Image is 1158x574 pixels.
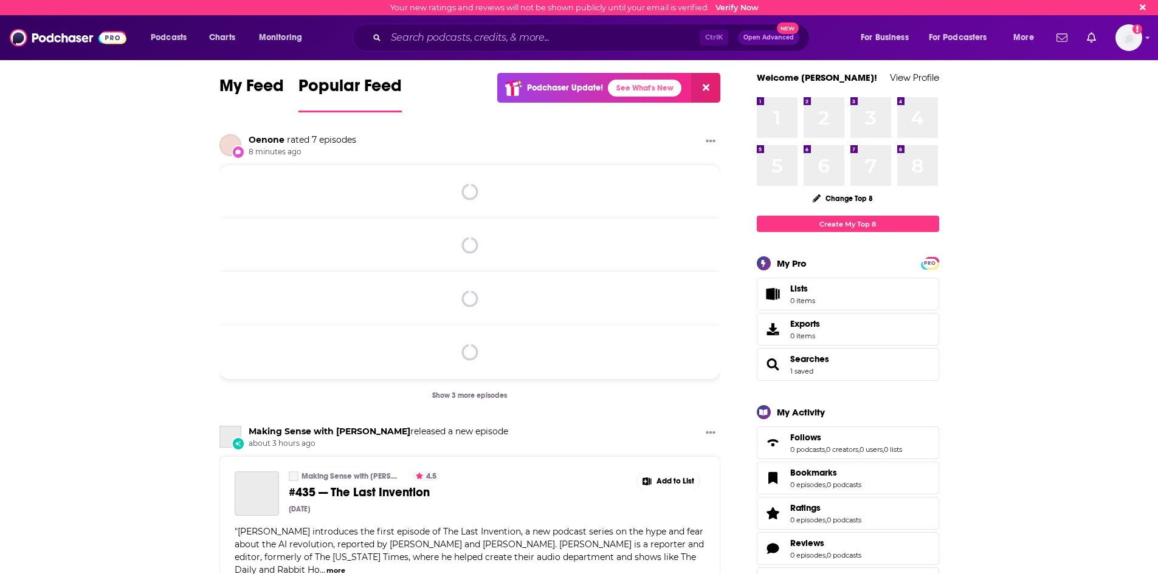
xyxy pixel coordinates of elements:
span: Bookmarks [790,467,837,478]
div: New Review [232,145,245,159]
a: 0 episodes [790,480,825,489]
span: Searches [757,348,939,381]
a: Oenone [249,134,284,145]
a: Making Sense with Sam Harris [289,471,298,481]
span: about 3 hours ago [249,439,508,449]
a: Exports [757,313,939,346]
span: , [858,445,860,454]
span: Ratings [757,497,939,530]
a: Show notifications dropdown [1082,27,1101,48]
span: Exports [790,318,820,329]
div: New Episode [232,437,245,450]
span: Ratings [790,502,821,513]
a: Making Sense with Sam Harris [219,426,241,448]
a: Follows [790,432,902,443]
span: , [825,551,827,559]
span: Reviews [757,532,939,565]
img: Podchaser - Follow, Share and Rate Podcasts [10,26,126,49]
span: Popular Feed [298,75,402,103]
a: #435 — The Last Invention [289,485,584,500]
button: open menu [250,28,318,47]
span: #435 — The Last Invention [289,485,430,500]
span: Monitoring [259,29,302,46]
a: #435 — The Last Invention [235,471,279,516]
a: 0 creators [826,445,858,454]
button: open menu [1005,28,1049,47]
a: View Profile [890,72,939,83]
button: Change Top 8 [805,191,881,206]
a: See What's New [608,80,681,97]
span: , [825,445,826,454]
button: Open AdvancedNew [738,30,799,45]
a: 0 podcasts [827,480,861,489]
a: Follows [761,434,785,451]
a: Oenone [219,134,241,156]
span: 0 items [790,332,820,340]
a: Create My Top 8 [757,216,939,232]
span: 0 items [790,296,815,305]
a: Searches [790,354,829,364]
a: 1 saved [790,367,813,375]
div: Your new ratings and reviews will not be shown publicly until your email is verified. [390,3,759,12]
span: Podcasts [151,29,187,46]
svg: Email not verified [1132,24,1142,34]
div: My Pro [777,258,807,269]
button: Show profile menu [1115,24,1142,51]
a: 0 podcasts [827,516,861,524]
div: Search podcasts, credits, & more... [364,24,821,52]
span: Bookmarks [757,462,939,494]
span: For Business [861,29,909,46]
button: Show More Button [701,134,720,149]
span: Logged in as dwang [1115,24,1142,51]
a: Lists [757,278,939,310]
a: Reviews [761,540,785,557]
span: More [1013,29,1034,46]
a: 0 podcasts [790,445,825,454]
a: 0 episodes [790,516,825,524]
span: For Podcasters [929,29,987,46]
img: User Profile [1115,24,1142,51]
a: 0 lists [884,445,902,454]
div: [DATE] [289,505,310,513]
a: 0 episodes [790,551,825,559]
button: Show 3 more episodes [422,384,517,406]
span: , [825,516,827,524]
a: Making Sense with [PERSON_NAME] [302,471,402,481]
a: Charts [201,28,243,47]
button: Show More Button [701,426,720,441]
span: , [883,445,884,454]
a: Ratings [761,505,785,522]
span: Reviews [790,538,824,548]
a: Making Sense with Sam Harris [249,426,410,437]
span: Ctrl K [700,30,728,46]
span: Follows [757,426,939,459]
span: My Feed [219,75,284,103]
a: Show notifications dropdown [1052,27,1072,48]
a: Searches [761,356,785,373]
span: PRO [923,259,937,268]
span: Lists [790,283,815,294]
span: Exports [761,321,785,338]
span: Open Advanced [743,35,794,41]
span: New [777,22,799,34]
a: PRO [923,258,937,267]
a: Welcome [PERSON_NAME]! [757,72,877,83]
p: Podchaser Update! [527,83,603,93]
div: My Activity [777,406,825,418]
a: My Feed [219,75,284,112]
a: Reviews [790,538,861,548]
a: Popular Feed [298,75,402,112]
h3: released a new episode [249,426,508,437]
span: , [825,480,827,489]
span: Charts [209,29,235,46]
button: open menu [142,28,202,47]
button: Show More Button [637,471,700,491]
a: Bookmarks [790,467,861,478]
a: Verify Now [715,3,759,12]
button: 4.5 [412,471,440,481]
button: open menu [921,28,1005,47]
span: rated 7 episodes [287,134,356,145]
input: Search podcasts, credits, & more... [386,28,700,47]
a: Ratings [790,502,861,513]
